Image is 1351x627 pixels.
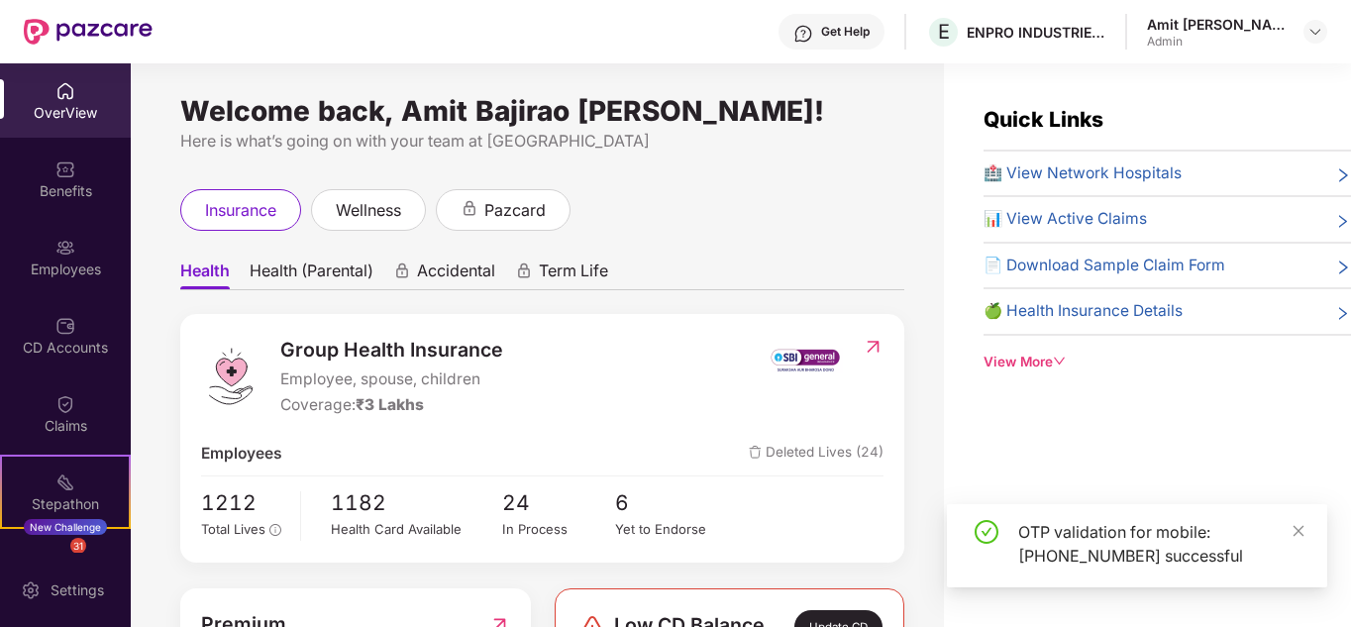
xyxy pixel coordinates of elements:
[615,486,729,519] span: 6
[21,580,41,600] img: svg+xml;base64,PHN2ZyBpZD0iU2V0dGluZy0yMHgyMCIgeG1sbnM9Imh0dHA6Ly93d3cudzMub3JnLzIwMDAvc3ZnIiB3aW...
[201,442,282,466] span: Employees
[967,23,1105,42] div: ENPRO INDUSTRIES PVT LTD
[984,161,1182,185] span: 🏥 View Network Hospitals
[1147,34,1286,50] div: Admin
[938,20,950,44] span: E
[55,316,75,336] img: svg+xml;base64,PHN2ZyBpZD0iQ0RfQWNjb3VudHMiIGRhdGEtbmFtZT0iQ0QgQWNjb3VudHMiIHhtbG5zPSJodHRwOi8vd3...
[502,486,616,519] span: 24
[201,486,286,519] span: 1212
[180,103,904,119] div: Welcome back, Amit Bajirao [PERSON_NAME]!
[55,551,75,571] img: svg+xml;base64,PHN2ZyBpZD0iRW5kb3JzZW1lbnRzIiB4bWxucz0iaHR0cDovL3d3dy53My5vcmcvMjAwMC9zdmciIHdpZH...
[336,198,401,223] span: wellness
[205,198,276,223] span: insurance
[55,238,75,258] img: svg+xml;base64,PHN2ZyBpZD0iRW1wbG95ZWVzIiB4bWxucz0iaHR0cDovL3d3dy53My5vcmcvMjAwMC9zdmciIHdpZHRoPS...
[55,159,75,179] img: svg+xml;base64,PHN2ZyBpZD0iQmVuZWZpdHMiIHhtbG5zPSJodHRwOi8vd3d3LnczLm9yZy8yMDAwL3N2ZyIgd2lkdGg9Ij...
[793,24,813,44] img: svg+xml;base64,PHN2ZyBpZD0iSGVscC0zMngzMiIgeG1sbnM9Imh0dHA6Ly93d3cudzMub3JnLzIwMDAvc3ZnIiB3aWR0aD...
[1335,165,1351,185] span: right
[1053,355,1067,368] span: down
[984,299,1183,323] span: 🍏 Health Insurance Details
[1335,211,1351,231] span: right
[180,261,230,289] span: Health
[393,262,411,280] div: animation
[24,19,153,45] img: New Pazcare Logo
[484,198,546,223] span: pazcard
[250,261,373,289] span: Health (Parental)
[24,519,107,535] div: New Challenge
[821,24,870,40] div: Get Help
[749,442,883,466] span: Deleted Lives (24)
[984,107,1103,132] span: Quick Links
[1307,24,1323,40] img: svg+xml;base64,PHN2ZyBpZD0iRHJvcGRvd24tMzJ4MzIiIHhtbG5zPSJodHRwOi8vd3d3LnczLm9yZy8yMDAwL3N2ZyIgd2...
[984,352,1351,372] div: View More
[1335,258,1351,277] span: right
[180,129,904,154] div: Here is what’s going on with your team at [GEOGRAPHIC_DATA]
[515,262,533,280] div: animation
[863,337,883,357] img: RedirectIcon
[2,494,129,514] div: Stepathon
[417,261,495,289] span: Accidental
[269,524,281,536] span: info-circle
[749,446,762,459] img: deleteIcon
[461,200,478,218] div: animation
[55,394,75,414] img: svg+xml;base64,PHN2ZyBpZD0iQ2xhaW0iIHhtbG5zPSJodHRwOi8vd3d3LnczLm9yZy8yMDAwL3N2ZyIgd2lkdGg9IjIwIi...
[331,486,501,519] span: 1182
[201,521,265,537] span: Total Lives
[1018,520,1303,568] div: OTP validation for mobile: [PHONE_NUMBER] successful
[280,367,503,391] span: Employee, spouse, children
[1335,303,1351,323] span: right
[55,81,75,101] img: svg+xml;base64,PHN2ZyBpZD0iSG9tZSIgeG1sbnM9Imh0dHA6Ly93d3cudzMub3JnLzIwMDAvc3ZnIiB3aWR0aD0iMjAiIG...
[201,347,260,406] img: logo
[70,538,86,554] div: 31
[45,580,110,600] div: Settings
[1292,524,1305,538] span: close
[331,519,501,540] div: Health Card Available
[984,254,1225,277] span: 📄 Download Sample Claim Form
[280,393,503,417] div: Coverage:
[539,261,608,289] span: Term Life
[769,335,843,384] img: insurerIcon
[356,395,424,414] span: ₹3 Lakhs
[55,472,75,492] img: svg+xml;base64,PHN2ZyB4bWxucz0iaHR0cDovL3d3dy53My5vcmcvMjAwMC9zdmciIHdpZHRoPSIyMSIgaGVpZ2h0PSIyMC...
[280,335,503,366] span: Group Health Insurance
[1147,15,1286,34] div: Amit [PERSON_NAME]
[615,519,729,540] div: Yet to Endorse
[975,520,998,544] span: check-circle
[984,207,1147,231] span: 📊 View Active Claims
[502,519,616,540] div: In Process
